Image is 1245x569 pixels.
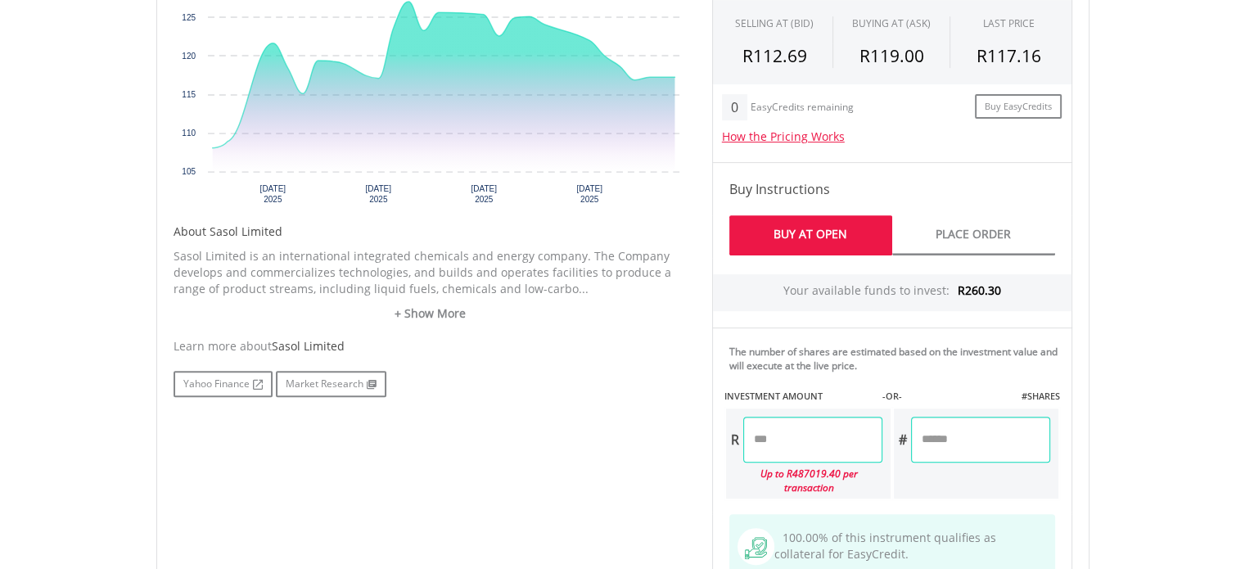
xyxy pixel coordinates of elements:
text: 125 [182,13,196,22]
a: Place Order [892,215,1055,255]
img: collateral-qualifying-green.svg [745,537,767,559]
span: 100.00% of this instrument qualifies as collateral for EasyCredit. [774,530,996,562]
div: 0 [722,94,747,120]
div: Learn more about [174,338,688,354]
text: [DATE] 2025 [576,184,602,204]
div: LAST PRICE [983,16,1035,30]
h5: About Sasol Limited [174,224,688,240]
label: INVESTMENT AMOUNT [724,390,823,403]
span: Sasol Limited [272,338,345,354]
h4: Buy Instructions [729,179,1055,199]
label: -OR- [882,390,901,403]
a: How the Pricing Works [722,129,845,144]
a: Buy EasyCredits [975,94,1062,120]
a: Buy At Open [729,215,892,255]
text: [DATE] 2025 [259,184,286,204]
text: 105 [182,167,196,176]
span: R112.69 [742,44,807,67]
div: The number of shares are estimated based on the investment value and will execute at the live price. [729,345,1065,373]
div: EasyCredits remaining [751,102,854,115]
text: 120 [182,52,196,61]
span: R117.16 [977,44,1041,67]
a: Market Research [276,371,386,397]
text: 110 [182,129,196,138]
span: BUYING AT (ASK) [852,16,931,30]
label: #SHARES [1021,390,1059,403]
a: Yahoo Finance [174,371,273,397]
p: Sasol Limited is an international integrated chemicals and energy company. The Company develops a... [174,248,688,297]
div: R [726,417,743,463]
text: 115 [182,90,196,99]
text: [DATE] 2025 [365,184,391,204]
div: SELLING AT (BID) [735,16,814,30]
div: # [894,417,911,463]
div: Up to R487019.40 per transaction [726,463,882,499]
span: R260.30 [958,282,1001,298]
span: R119.00 [859,44,923,67]
div: Your available funds to invest: [713,274,1071,311]
a: + Show More [174,305,688,322]
text: [DATE] 2025 [471,184,497,204]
